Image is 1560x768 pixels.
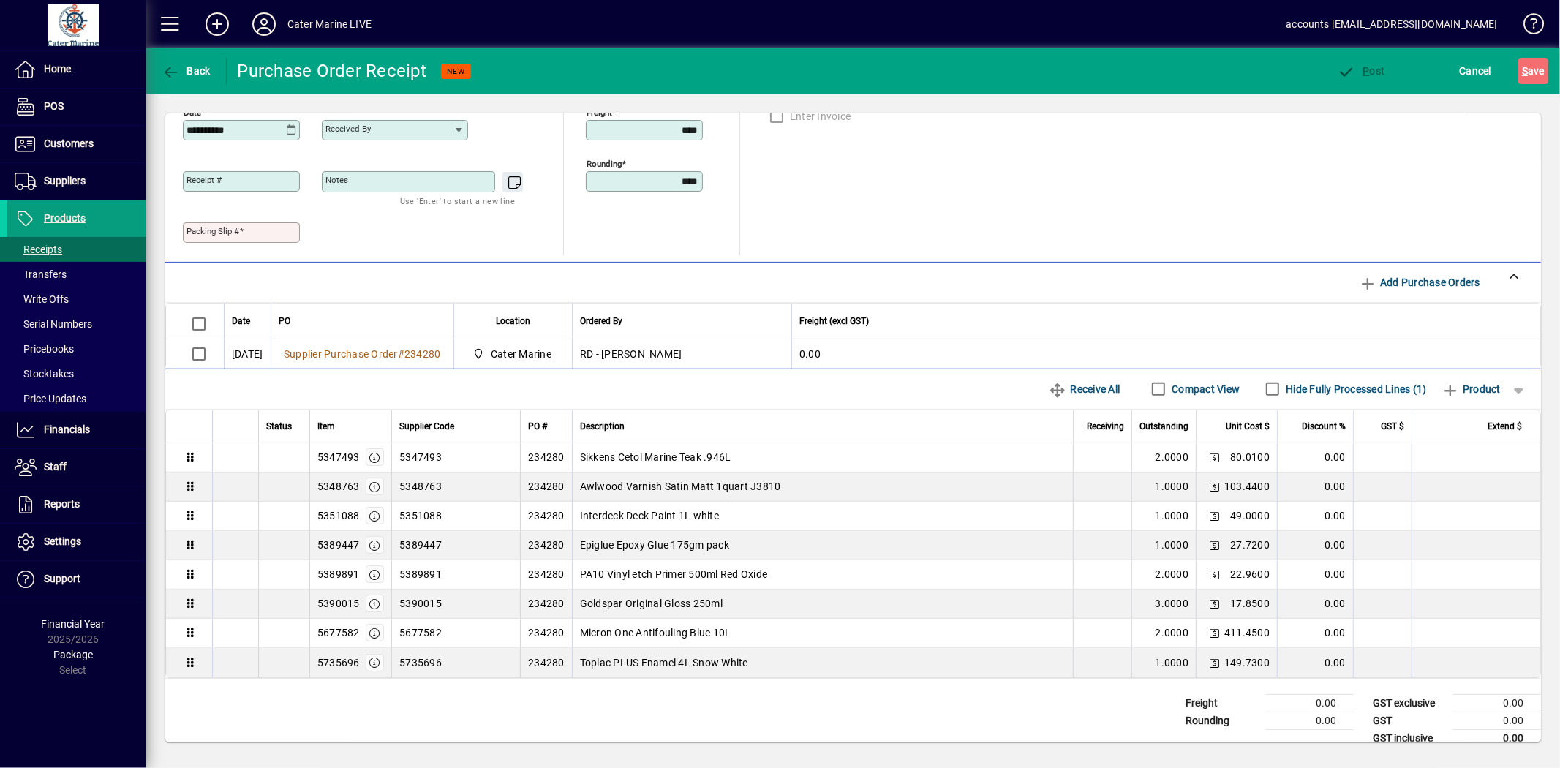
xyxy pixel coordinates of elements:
[44,423,90,435] span: Financials
[520,619,572,648] td: 234280
[1131,619,1196,648] td: 2.0000
[1277,531,1353,560] td: 0.00
[317,625,360,640] div: 5677582
[7,163,146,200] a: Suppliers
[399,418,454,434] span: Supplier Code
[284,348,398,360] span: Supplier Purchase Order
[1204,476,1224,497] button: Change Price Levels
[7,412,146,448] a: Financials
[317,596,360,611] div: 5390015
[1334,58,1389,84] button: Post
[194,11,241,37] button: Add
[391,443,520,473] td: 5347493
[15,268,67,280] span: Transfers
[44,63,71,75] span: Home
[317,655,360,670] div: 5735696
[520,531,572,560] td: 234280
[572,473,1073,502] td: Awlwood Varnish Satin Matt 1quart J3810
[1522,59,1545,83] span: ave
[799,313,1522,329] div: Freight (excl GST)
[1453,712,1541,729] td: 0.00
[1277,443,1353,473] td: 0.00
[7,486,146,523] a: Reports
[1043,376,1126,402] button: Receive All
[1169,382,1240,396] label: Compact View
[44,138,94,149] span: Customers
[1456,58,1496,84] button: Cancel
[146,58,227,84] app-page-header-button: Back
[391,473,520,502] td: 5348763
[44,573,80,584] span: Support
[7,126,146,162] a: Customers
[44,461,67,473] span: Staff
[7,51,146,88] a: Home
[279,346,446,362] a: Supplier Purchase Order#234280
[162,65,211,77] span: Back
[44,498,80,510] span: Reports
[1365,712,1453,729] td: GST
[1365,694,1453,712] td: GST exclusive
[42,618,105,630] span: Financial Year
[520,443,572,473] td: 234280
[391,619,520,648] td: 5677582
[15,393,86,404] span: Price Updates
[317,508,360,523] div: 5351088
[391,560,520,590] td: 5389891
[572,339,791,369] td: RD - [PERSON_NAME]
[580,313,784,329] div: Ordered By
[572,531,1073,560] td: Epiglue Epoxy Glue 175gm pack
[799,313,869,329] span: Freight (excl GST)
[469,345,558,363] span: Cater Marine
[1204,505,1224,526] button: Change Price Levels
[1453,694,1541,712] td: 0.00
[391,590,520,619] td: 5390015
[1131,590,1196,619] td: 3.0000
[15,368,74,380] span: Stocktakes
[572,560,1073,590] td: PA10 Vinyl etch Primer 500ml Red Oxide
[1224,479,1270,494] span: 103.4400
[587,158,622,168] mat-label: Rounding
[1224,625,1270,640] span: 411.4500
[1442,377,1501,401] span: Product
[7,237,146,262] a: Receipts
[15,244,62,255] span: Receipts
[1277,648,1353,677] td: 0.00
[1283,382,1427,396] label: Hide Fully Processed Lines (1)
[520,590,572,619] td: 234280
[287,12,372,36] div: Cater Marine LIVE
[44,175,86,187] span: Suppliers
[447,67,465,76] span: NEW
[1204,447,1224,467] button: Change Price Levels
[1277,619,1353,648] td: 0.00
[1286,12,1498,36] div: accounts [EMAIL_ADDRESS][DOMAIN_NAME]
[1277,473,1353,502] td: 0.00
[241,11,287,37] button: Profile
[1359,271,1480,294] span: Add Purchase Orders
[1204,593,1224,614] button: Change Price Levels
[1277,560,1353,590] td: 0.00
[158,58,214,84] button: Back
[1139,418,1188,434] span: Outstanding
[491,347,551,361] span: Cater Marine
[1381,418,1404,434] span: GST $
[186,226,239,236] mat-label: Packing Slip #
[1131,560,1196,590] td: 2.0000
[1453,729,1541,748] td: 0.00
[266,418,292,434] span: Status
[7,336,146,361] a: Pricebooks
[404,348,441,360] span: 234280
[53,649,93,660] span: Package
[391,648,520,677] td: 5735696
[1266,712,1354,729] td: 0.00
[572,648,1073,677] td: Toplac PLUS Enamel 4L Snow White
[317,418,335,434] span: Item
[1230,538,1270,552] span: 27.7200
[1178,694,1266,712] td: Freight
[1518,58,1548,84] button: Save
[1131,473,1196,502] td: 1.0000
[7,561,146,598] a: Support
[1204,564,1224,584] button: Change Price Levels
[7,449,146,486] a: Staff
[7,262,146,287] a: Transfers
[1338,65,1385,77] span: ost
